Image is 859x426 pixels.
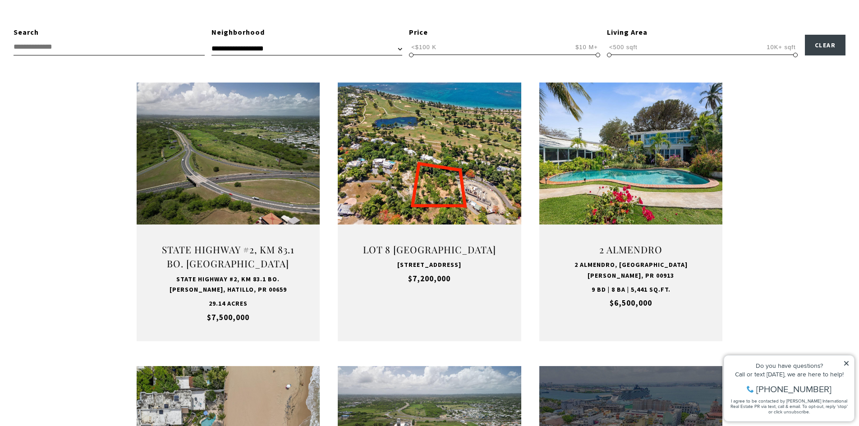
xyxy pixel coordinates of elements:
span: I agree to be contacted by [PERSON_NAME] International Real Estate PR via text, call & email. To ... [11,55,129,73]
div: Call or text [DATE], we are here to help! [9,29,130,35]
div: Do you have questions? [9,20,130,27]
button: Clear [805,35,846,55]
span: [PHONE_NUMBER] [37,42,112,51]
span: <$100 K [409,43,439,51]
span: 10K+ sqft [764,43,798,51]
div: Search [14,27,205,38]
div: Price [409,27,600,38]
div: Living Area [607,27,798,38]
span: <500 sqft [607,43,640,51]
span: $10 M+ [573,43,600,51]
div: Neighborhood [211,27,403,38]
